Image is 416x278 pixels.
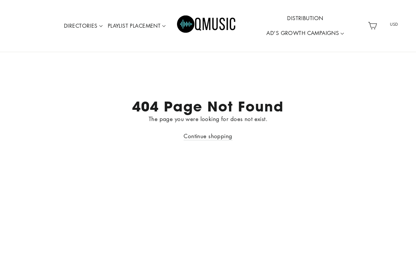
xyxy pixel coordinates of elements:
img: Q Music Promotions [177,11,236,41]
span: USD [382,19,407,29]
a: Continue shopping [184,132,232,140]
a: DISTRIBUTION [284,11,326,26]
a: AD'S GROWTH CAMPAIGNS [264,26,346,41]
p: The page you were looking for does not exist. [13,114,403,123]
a: PLAYLIST PLACEMENT [105,18,168,34]
h1: 404 Page Not Found [13,98,403,114]
div: Primary [48,7,365,45]
a: DIRECTORIES [61,18,105,34]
